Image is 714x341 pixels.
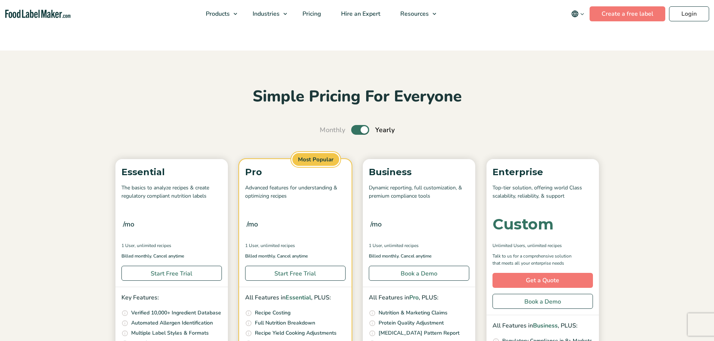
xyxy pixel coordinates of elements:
[533,322,558,330] span: Business
[291,152,340,167] span: Most Popular
[131,319,213,327] p: Automated Allergen Identification
[245,184,346,201] p: Advanced features for understanding & optimizing recipes
[255,309,290,317] p: Recipe Costing
[492,242,525,249] span: Unlimited Users
[245,266,346,281] a: Start Free Trial
[204,10,231,18] span: Products
[398,10,430,18] span: Resources
[245,242,258,249] span: 1 User
[320,125,345,135] span: Monthly
[121,184,222,201] p: The basics to analyze recipes & create regulatory compliant nutrition labels
[121,266,222,281] a: Start Free Trial
[121,253,222,260] p: Billed monthly. Cancel anytime
[492,165,593,179] p: Enterprise
[121,165,222,179] p: Essential
[245,165,346,179] p: Pro
[351,125,369,135] label: Toggle
[492,217,554,232] div: Custom
[492,294,593,309] a: Book a Demo
[131,309,221,317] p: Verified 10,000+ Ingredient Database
[245,293,346,303] p: All Features in , PLUS:
[369,184,469,201] p: Dynamic reporting, full customization, & premium compliance tools
[300,10,322,18] span: Pricing
[121,293,222,303] p: Key Features:
[369,242,382,249] span: 1 User
[255,319,315,327] p: Full Nutrition Breakdown
[409,293,419,302] span: Pro
[123,219,134,229] span: /mo
[382,242,419,249] span: , Unlimited Recipes
[379,309,448,317] p: Nutrition & Marketing Claims
[369,253,469,260] p: Billed monthly. Cancel anytime
[525,242,562,249] span: , Unlimited Recipes
[131,329,209,337] p: Multiple Label Styles & Formats
[370,219,382,229] span: /mo
[255,329,337,337] p: Recipe Yield Cooking Adjustments
[379,319,444,327] p: Protein Quality Adjustment
[379,329,460,337] p: [MEDICAL_DATA] Pattern Report
[112,86,603,107] h2: Simple Pricing For Everyone
[286,293,311,302] span: Essential
[369,165,469,179] p: Business
[492,321,593,331] p: All Features in , PLUS:
[247,219,258,229] span: /mo
[492,273,593,288] a: Get a Quote
[492,253,579,267] p: Talk to us for a comprehensive solution that meets all your enterprise needs
[258,242,295,249] span: , Unlimited Recipes
[590,6,665,21] a: Create a free label
[369,293,469,303] p: All Features in , PLUS:
[250,10,280,18] span: Industries
[492,184,593,201] p: Top-tier solution, offering world Class scalability, reliability, & support
[669,6,709,21] a: Login
[245,253,346,260] p: Billed monthly. Cancel anytime
[375,125,395,135] span: Yearly
[121,242,135,249] span: 1 User
[369,266,469,281] a: Book a Demo
[339,10,381,18] span: Hire an Expert
[135,242,171,249] span: , Unlimited Recipes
